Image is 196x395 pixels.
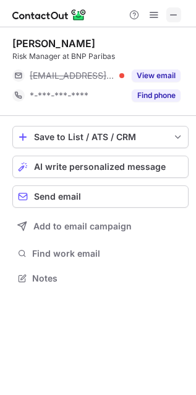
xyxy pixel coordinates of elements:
span: AI write personalized message [34,162,166,172]
span: [EMAIL_ADDRESS][DOMAIN_NAME] [30,70,115,81]
button: Find work email [12,245,189,262]
button: Reveal Button [132,69,181,82]
div: [PERSON_NAME] [12,37,95,50]
button: Reveal Button [132,89,181,102]
span: Notes [32,273,184,284]
div: Save to List / ATS / CRM [34,132,167,142]
div: Risk Manager at BNP Paribas [12,51,189,62]
span: Send email [34,192,81,202]
button: Add to email campaign [12,215,189,237]
img: ContactOut v5.3.10 [12,7,87,22]
span: Find work email [32,248,184,259]
button: Notes [12,270,189,287]
span: Add to email campaign [33,221,132,231]
button: AI write personalized message [12,156,189,178]
button: save-profile-one-click [12,126,189,148]
button: Send email [12,185,189,208]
